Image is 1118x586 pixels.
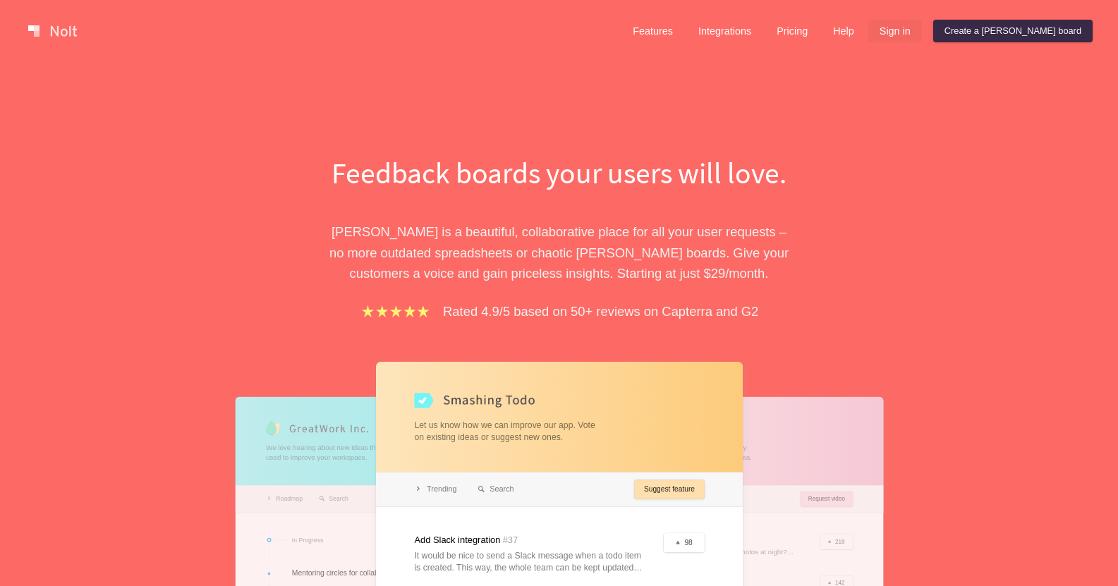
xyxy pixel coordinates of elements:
[868,20,922,42] a: Sign in
[822,20,865,42] a: Help
[316,152,803,193] h1: Feedback boards your users will love.
[443,301,758,322] p: Rated 4.9/5 based on 50+ reviews on Capterra and G2
[316,221,803,283] p: [PERSON_NAME] is a beautiful, collaborative place for all your user requests – no more outdated s...
[621,20,684,42] a: Features
[765,20,819,42] a: Pricing
[360,303,432,319] img: stars.b067e34983.png
[687,20,762,42] a: Integrations
[933,20,1093,42] a: Create a [PERSON_NAME] board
